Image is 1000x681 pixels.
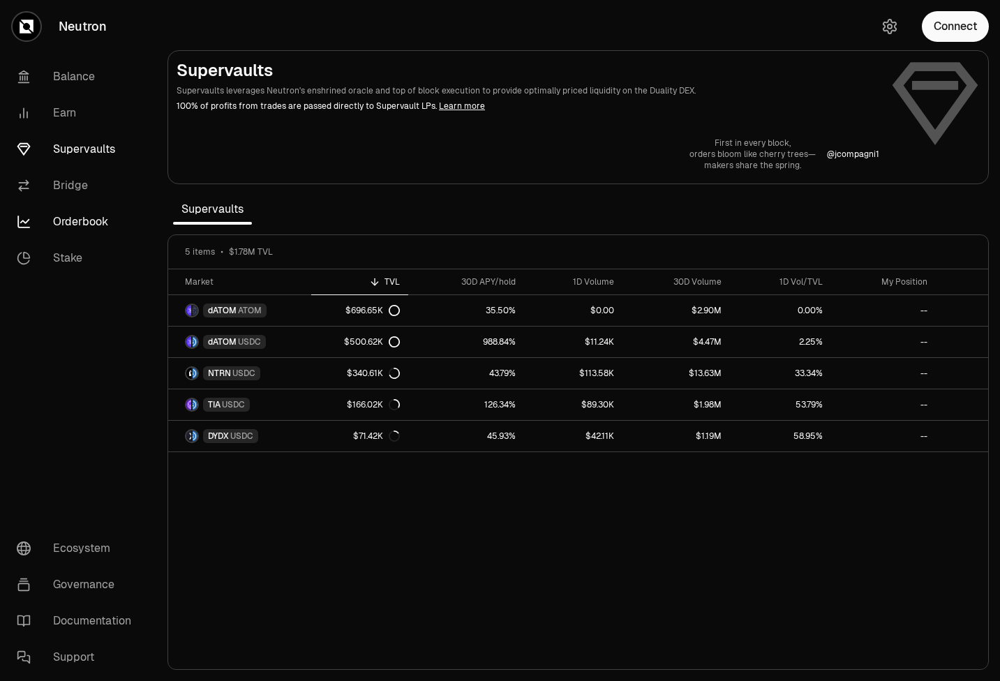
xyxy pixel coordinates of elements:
img: ATOM Logo [193,305,197,316]
p: 100% of profits from trades are passed directly to Supervault LPs. [177,100,879,112]
a: Governance [6,567,151,603]
span: USDC [230,431,253,442]
span: TIA [208,399,221,410]
a: DYDX LogoUSDC LogoDYDXUSDC [168,421,311,451]
a: Stake [6,240,151,276]
a: 58.95% [730,421,831,451]
div: 30D Volume [631,276,722,287]
a: 33.34% [730,358,831,389]
a: 2.25% [730,327,831,357]
img: dATOM Logo [186,305,191,316]
div: 30D APY/hold [417,276,516,287]
a: Orderbook [6,204,151,240]
a: $1.19M [622,421,730,451]
p: Supervaults leverages Neutron's enshrined oracle and top of block execution to provide optimally ... [177,84,879,97]
div: $500.62K [344,336,400,347]
img: USDC Logo [193,368,197,379]
a: $11.24K [524,327,622,357]
a: 126.34% [408,389,524,420]
a: @jcompagni1 [827,149,879,160]
img: USDC Logo [193,336,197,347]
a: Support [6,639,151,675]
a: 988.84% [408,327,524,357]
a: -- [831,358,936,389]
span: dATOM [208,305,237,316]
a: 35.50% [408,295,524,326]
div: $340.61K [347,368,400,379]
a: Ecosystem [6,530,151,567]
a: $13.63M [622,358,730,389]
a: Supervaults [6,131,151,167]
a: $340.61K [311,358,408,389]
a: TIA LogoUSDC LogoTIAUSDC [168,389,311,420]
a: $71.42K [311,421,408,451]
span: dATOM [208,336,237,347]
a: $166.02K [311,389,408,420]
a: dATOM LogoATOM LogodATOMATOM [168,295,311,326]
span: USDC [232,368,255,379]
div: My Position [839,276,927,287]
a: 0.00% [730,295,831,326]
a: NTRN LogoUSDC LogoNTRNUSDC [168,358,311,389]
img: USDC Logo [193,399,197,410]
a: First in every block,orders bloom like cherry trees—makers share the spring. [689,137,816,171]
span: $1.78M TVL [229,246,273,257]
img: DYDX Logo [186,431,191,442]
div: 1D Volume [532,276,614,287]
span: USDC [238,336,261,347]
button: Connect [922,11,989,42]
span: Supervaults [173,195,252,223]
h2: Supervaults [177,59,879,82]
img: USDC Logo [193,431,197,442]
img: NTRN Logo [186,368,191,379]
a: $696.65K [311,295,408,326]
a: Learn more [439,100,485,112]
div: $696.65K [345,305,400,316]
a: 45.93% [408,421,524,451]
span: ATOM [238,305,262,316]
a: 43.79% [408,358,524,389]
a: $42.11K [524,421,622,451]
div: $71.42K [353,431,400,442]
a: Earn [6,95,151,131]
p: makers share the spring. [689,160,816,171]
a: $0.00 [524,295,622,326]
span: NTRN [208,368,231,379]
a: -- [831,421,936,451]
div: TVL [320,276,400,287]
div: 1D Vol/TVL [738,276,823,287]
a: -- [831,389,936,420]
a: $500.62K [311,327,408,357]
img: dATOM Logo [186,336,191,347]
a: $1.98M [622,389,730,420]
p: First in every block, [689,137,816,149]
a: 53.79% [730,389,831,420]
p: orders bloom like cherry trees— [689,149,816,160]
a: $2.90M [622,295,730,326]
a: -- [831,295,936,326]
a: $4.47M [622,327,730,357]
p: @ jcompagni1 [827,149,879,160]
a: Bridge [6,167,151,204]
span: 5 items [185,246,215,257]
div: Market [185,276,303,287]
span: USDC [222,399,245,410]
a: dATOM LogoUSDC LogodATOMUSDC [168,327,311,357]
img: TIA Logo [186,399,191,410]
a: -- [831,327,936,357]
div: $166.02K [347,399,400,410]
a: $89.30K [524,389,622,420]
a: $113.58K [524,358,622,389]
a: Documentation [6,603,151,639]
span: DYDX [208,431,229,442]
a: Balance [6,59,151,95]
